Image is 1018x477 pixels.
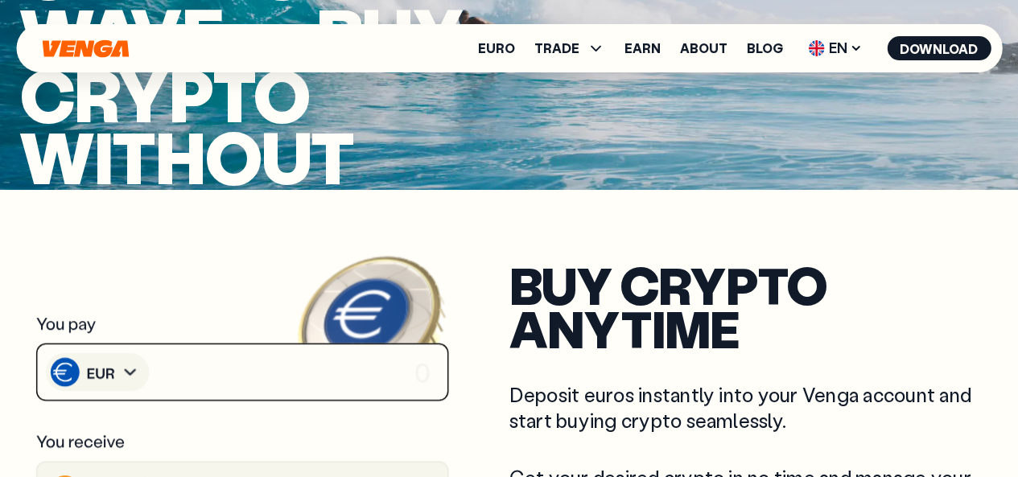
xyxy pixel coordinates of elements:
[624,42,661,55] a: Earn
[534,39,605,58] span: TRADE
[808,40,824,56] img: flag-uk
[478,42,515,55] a: Euro
[680,42,727,55] a: About
[509,382,999,432] p: Deposit euros instantly into your Venga account and start buying crypto seamlessly.
[534,42,579,55] span: TRADE
[887,36,991,60] button: Download
[40,39,130,58] svg: Home
[509,263,999,351] h2: buy crypto anytime
[802,35,868,61] span: EN
[747,42,783,55] a: Blog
